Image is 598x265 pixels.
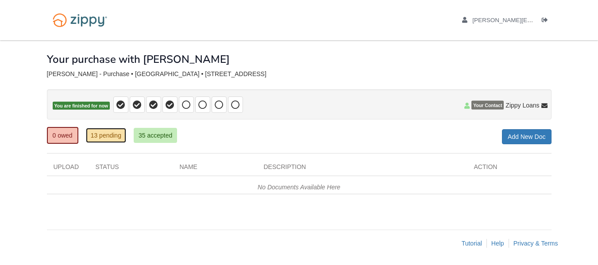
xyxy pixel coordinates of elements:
a: Privacy & Terms [513,240,558,247]
img: Logo [47,9,113,31]
a: 35 accepted [134,128,177,143]
span: Zippy Loans [505,101,539,110]
a: Log out [542,17,552,26]
span: Your Contact [471,101,504,110]
div: Name [173,162,257,176]
span: You are finished for now [53,102,110,110]
a: 13 pending [86,128,126,143]
div: Description [257,162,467,176]
div: [PERSON_NAME] - Purchase • [GEOGRAPHIC_DATA] • [STREET_ADDRESS] [47,70,552,78]
div: Upload [47,162,89,176]
a: Help [491,240,504,247]
div: Action [467,162,552,176]
div: Status [89,162,173,176]
a: 0 owed [47,127,78,144]
h1: Your purchase with [PERSON_NAME] [47,54,230,65]
a: Add New Doc [502,129,552,144]
em: No Documents Available Here [258,184,340,191]
a: Tutorial [462,240,482,247]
